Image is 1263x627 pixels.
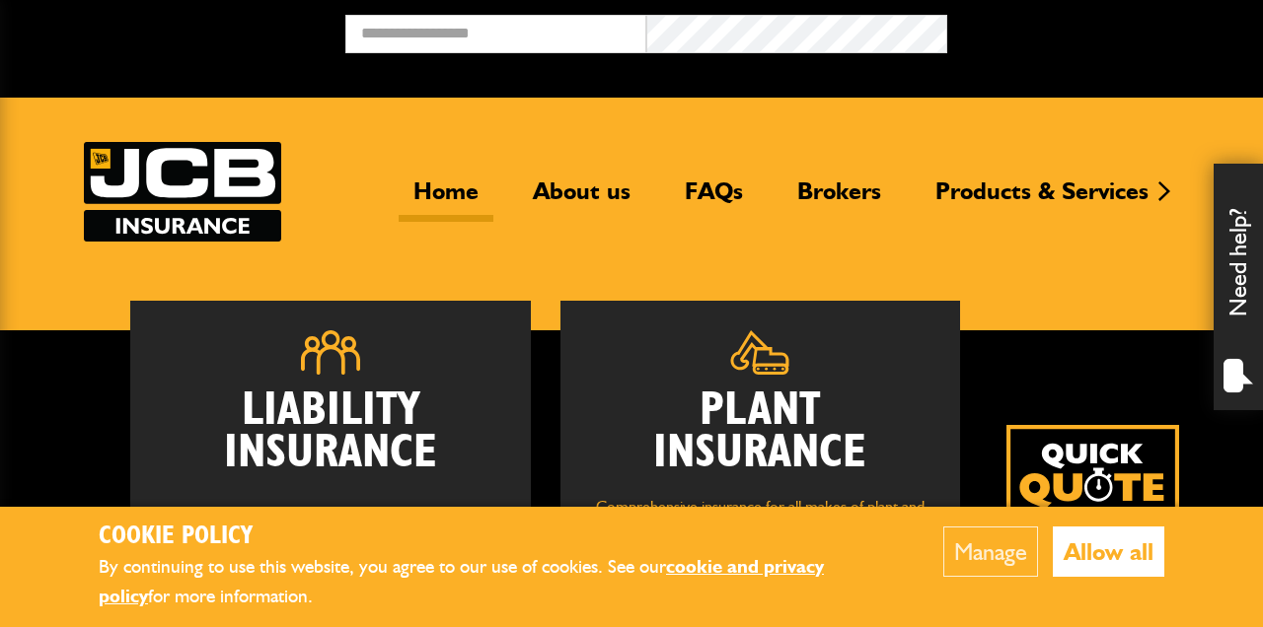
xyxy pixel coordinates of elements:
a: Home [399,176,493,222]
a: FAQs [670,176,758,222]
p: By continuing to use this website, you agree to our use of cookies. See our for more information. [99,552,883,612]
a: Brokers [782,176,896,222]
a: Get your insurance quote isn just 2-minutes [1006,425,1179,597]
button: Manage [943,526,1038,577]
img: JCB Insurance Services logo [84,142,281,242]
h2: Plant Insurance [590,389,931,474]
div: Need help? [1214,164,1263,410]
h2: Liability Insurance [160,389,501,485]
a: Products & Services [921,176,1163,222]
button: Allow all [1053,526,1164,577]
button: Broker Login [947,15,1248,45]
img: Quick Quote [1006,425,1179,597]
p: Employers' and Public Liability insurance for groundworks, plant hire, light civil engineering, d... [160,505,501,616]
h2: Cookie Policy [99,522,883,552]
a: JCB Insurance Services [84,142,281,242]
p: Comprehensive insurance for all makes of plant and machinery, including owned and hired in equipm... [590,494,931,594]
a: About us [518,176,645,222]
